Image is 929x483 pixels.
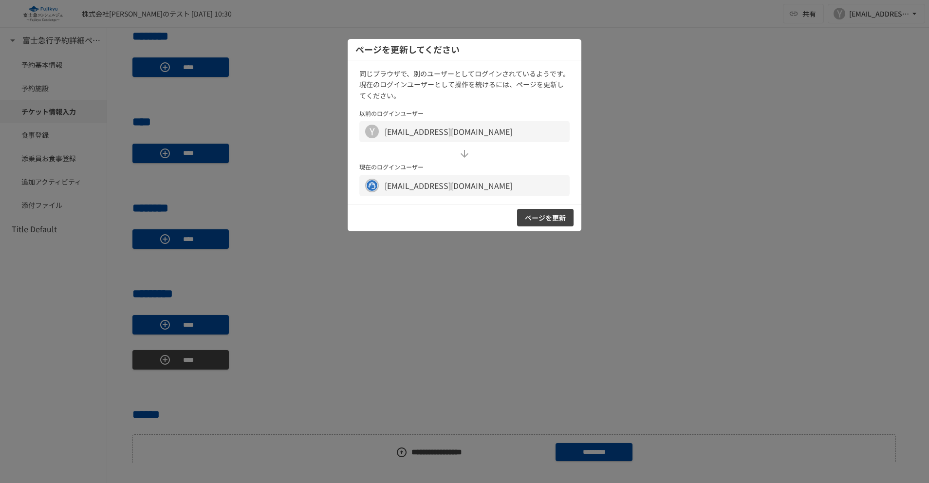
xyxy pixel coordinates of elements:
div: Y [365,125,379,138]
p: 以前のログインユーザー [359,109,570,118]
button: ページを更新 [517,209,574,227]
div: ページを更新してください [348,39,581,60]
p: 現在のログインユーザー [359,162,570,171]
div: [EMAIL_ADDRESS][DOMAIN_NAME] [385,180,555,191]
p: 同じブラウザで、別のユーザーとしてログインされているようです。 現在のログインユーザーとして操作を続けるには、ページを更新してください。 [359,68,570,101]
div: [EMAIL_ADDRESS][DOMAIN_NAME] [385,126,555,137]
